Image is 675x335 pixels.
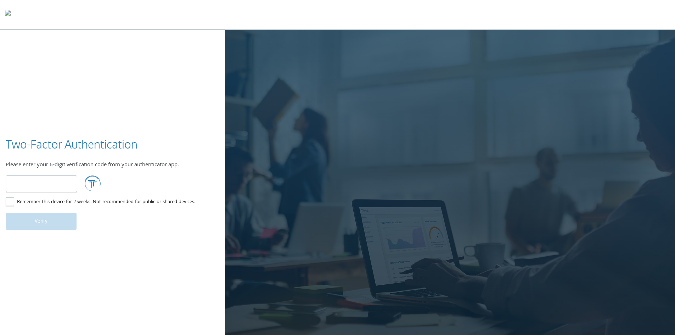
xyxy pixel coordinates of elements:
[6,198,195,207] label: Remember this device for 2 weeks. Not recommended for public or shared devices.
[84,175,101,192] img: loading.svg
[5,7,11,22] img: todyl-logo-dark.svg
[6,136,137,152] h3: Two-Factor Authentication
[6,213,77,230] button: Verify
[6,161,219,170] div: Please enter your 6-digit verification code from your authenticator app.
